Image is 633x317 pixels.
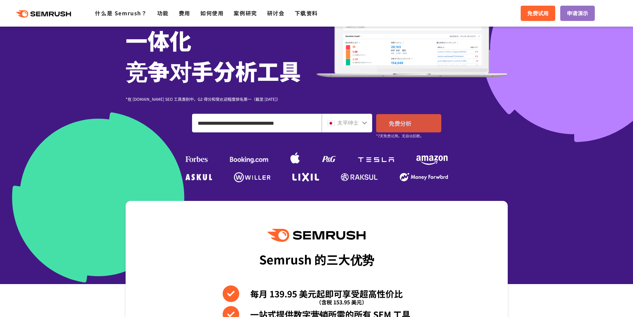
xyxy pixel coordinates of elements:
a: 案例研究 [234,9,257,17]
font: 申请演示 [567,9,588,17]
a: 免费分析 [376,114,441,132]
font: 每月 139.95 美元起即可享受超高性价比 [250,287,403,300]
a: 费用 [179,9,190,17]
font: *7天免费试用。无自动扣款。 [376,133,424,138]
font: *在 [DOMAIN_NAME] SEO 工具类别中，G2 得分和受欢迎程度排名第一（截至 [DATE]） [126,96,280,102]
font: Semrush 的三大优势 [259,250,374,268]
a: 什么是 Semrush？ [95,9,147,17]
input: 输入域名、关键字或 URL [192,114,321,132]
font: 免费分析 [389,119,411,127]
font: （含税 153.95 美元） [316,298,367,306]
font: 免费试用 [527,9,549,17]
a: 如何使用 [200,9,224,17]
a: 功能 [157,9,169,17]
a: 下载资料 [295,9,318,17]
font: 竞争对手分析工具 [126,55,301,86]
a: 研讨会 [267,9,285,17]
font: 太平绅士 [337,118,359,126]
a: 申请演示 [560,6,595,21]
font: 一体化 [126,24,191,56]
img: Semrush [267,229,365,242]
a: 免费试用 [521,6,555,21]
